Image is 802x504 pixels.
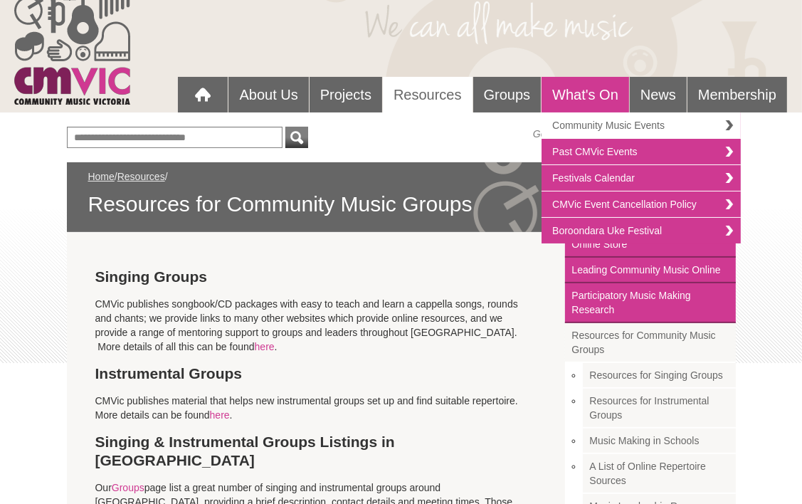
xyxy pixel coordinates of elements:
[542,218,741,243] a: Boroondara Uke Festival
[542,139,741,165] a: Past CMVic Events
[583,389,736,429] a: Resources for Instrumental Groups
[542,112,741,139] a: Community Music Events
[630,77,687,112] a: News
[583,454,736,494] a: A List of Online Repertoire Sources
[583,429,736,454] a: Music Making in Schools
[565,232,736,258] a: Online Store
[542,77,629,112] a: What's On
[542,165,741,191] a: Festivals Calendar
[565,283,736,323] a: Participatory Music Making Research
[117,171,165,182] a: Resources
[112,482,144,493] a: Groups
[88,171,115,182] a: Home
[88,191,714,218] span: Resources for Community Music Groups
[95,268,537,286] h3: Singing Groups
[95,364,537,383] h3: Instrumental Groups
[473,77,542,112] a: Groups
[565,258,736,283] a: Leading Community Music Online
[383,77,473,113] a: Resources
[542,191,741,218] a: CMVic Event Cancellation Policy
[310,77,382,112] a: Projects
[210,409,230,421] a: here
[533,127,614,141] span: Get social with us!
[565,323,736,363] a: Resources for Community Music Groups
[583,363,736,389] a: Resources for Singing Groups
[95,297,537,354] p: CMVic publishes songbook/CD packages with easy to teach and learn a cappella songs, rounds and ch...
[687,77,787,112] a: Membership
[95,433,537,470] h3: Singing & Instrumental Groups Listings in [GEOGRAPHIC_DATA]
[95,394,537,422] p: CMVic publishes material that helps new instrumental groups set up and find suitable repertoire. ...
[255,341,275,352] a: here
[88,169,714,218] div: / /
[228,77,308,112] a: About Us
